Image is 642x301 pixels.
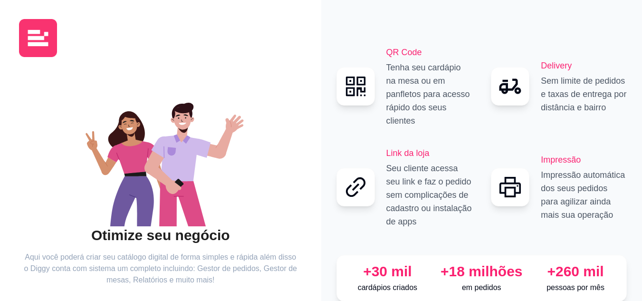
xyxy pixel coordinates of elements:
[541,153,627,166] h2: Impressão
[532,263,619,280] div: +260 mil
[386,46,472,59] h2: QR Code
[24,226,297,244] h2: Otimize seu negócio
[345,282,431,293] p: cardápios criados
[386,162,472,228] p: Seu cliente acessa seu link e faz o pedido sem complicações de cadastro ou instalação de apps
[24,84,297,226] div: animation
[24,252,297,286] article: Aqui você poderá criar seu catálogo digital de forma simples e rápida além disso o Diggy conta co...
[532,282,619,293] p: pessoas por mês
[541,74,627,114] p: Sem limite de pedidos e taxas de entrega por distância e bairro
[19,19,57,57] img: logo
[438,263,525,280] div: +18 milhões
[541,168,627,222] p: Impressão automática dos seus pedidos para agilizar ainda mais sua operação
[386,146,472,160] h2: Link da loja
[345,263,431,280] div: +30 mil
[438,282,525,293] p: em pedidos
[541,59,627,72] h2: Delivery
[386,61,472,127] p: Tenha seu cardápio na mesa ou em panfletos para acesso rápido dos seus clientes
